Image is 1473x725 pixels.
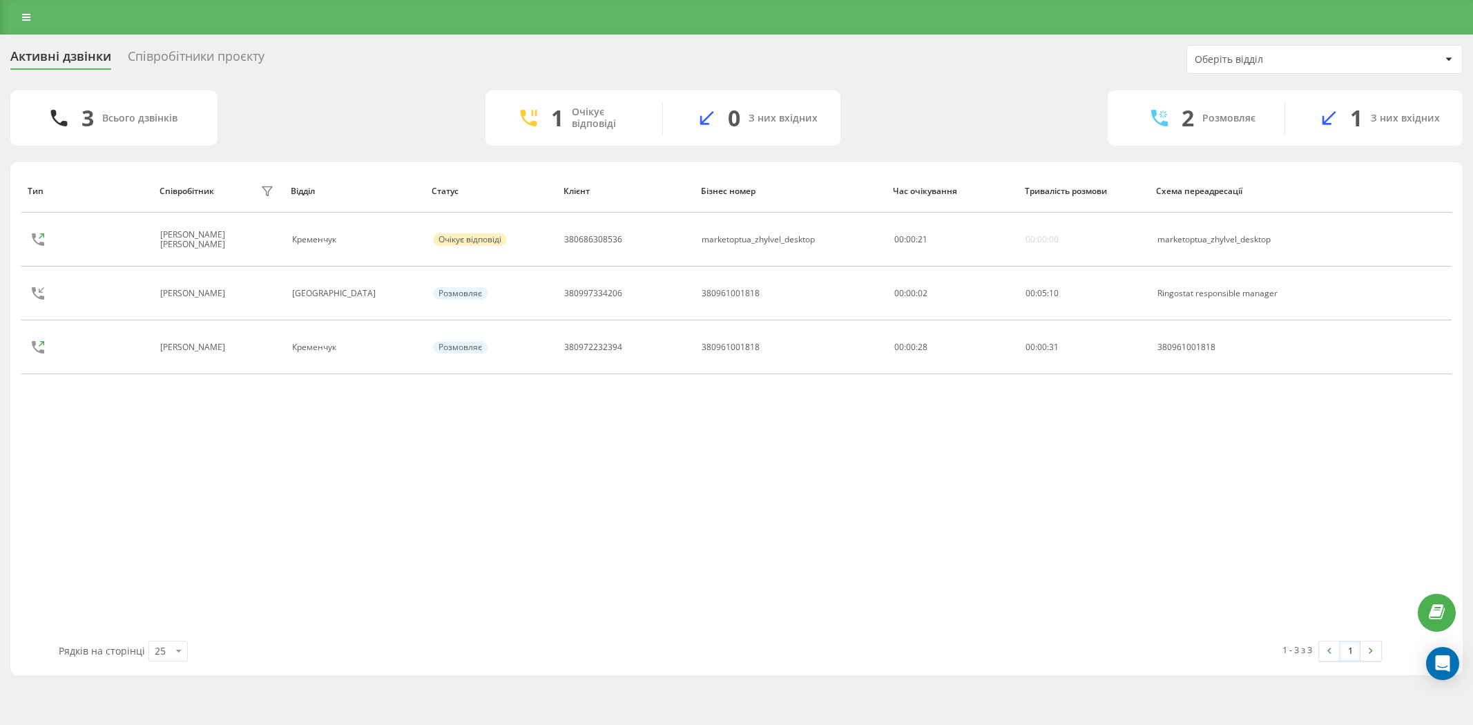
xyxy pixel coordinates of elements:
div: Співробітник [160,186,214,196]
div: Розмовляє [1202,113,1255,124]
div: : : [1026,289,1059,298]
div: Тривалість розмови [1025,186,1143,196]
div: Ringostat responsible manager [1157,289,1313,298]
div: 380686308536 [564,235,622,244]
span: 10 [1049,287,1059,299]
span: 00 [1026,287,1035,299]
span: 00 [1026,341,1035,353]
div: Бізнес номер [701,186,880,196]
span: Рядків на сторінці [59,644,145,657]
span: 00 [906,233,916,245]
div: 2 [1182,105,1194,131]
div: Розмовляє [433,341,488,354]
div: Всього дзвінків [102,113,177,124]
div: 0 [728,105,740,131]
div: Відділ [291,186,418,196]
div: Статус [432,186,550,196]
div: 380961001818 [702,289,760,298]
div: 1 [551,105,564,131]
span: 31 [1049,341,1059,353]
span: 00 [1037,341,1047,353]
div: 1 [1350,105,1363,131]
div: 380972232394 [564,342,622,352]
div: 25 [155,644,166,658]
a: 1 [1340,641,1360,661]
div: 1 - 3 з 3 [1282,643,1312,657]
div: 3 [81,105,94,131]
div: [GEOGRAPHIC_DATA] [292,289,418,298]
div: [PERSON_NAME] [160,289,229,298]
div: Розмовляє [433,287,488,300]
div: marketoptua_zhylvel_desktop [702,235,815,244]
div: 380997334206 [564,289,622,298]
span: 00 [894,233,904,245]
div: 00:00:00 [1026,235,1059,244]
div: Кременчук [292,235,418,244]
div: З них вхідних [749,113,818,124]
div: marketoptua_zhylvel_desktop [1157,235,1313,244]
div: 00:00:02 [894,289,1010,298]
div: 380961001818 [1157,342,1313,352]
div: : : [894,235,927,244]
div: Тип [28,186,146,196]
div: Open Intercom Messenger [1426,647,1459,680]
div: Клієнт [564,186,688,196]
span: 05 [1037,287,1047,299]
div: Співробітники проєкту [128,49,264,70]
div: [PERSON_NAME] [PERSON_NAME] [160,230,257,250]
div: : : [1026,342,1059,352]
div: Оберіть відділ [1195,54,1360,66]
div: 00:00:28 [894,342,1010,352]
div: Кременчук [292,342,418,352]
div: Схема переадресації [1156,186,1313,196]
div: Час очікування [893,186,1011,196]
span: 21 [918,233,927,245]
div: [PERSON_NAME] [160,342,229,352]
div: Очікує відповіді [572,106,642,130]
div: Очікує відповіді [433,233,507,246]
div: 380961001818 [702,342,760,352]
div: Активні дзвінки [10,49,111,70]
div: З них вхідних [1371,113,1440,124]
